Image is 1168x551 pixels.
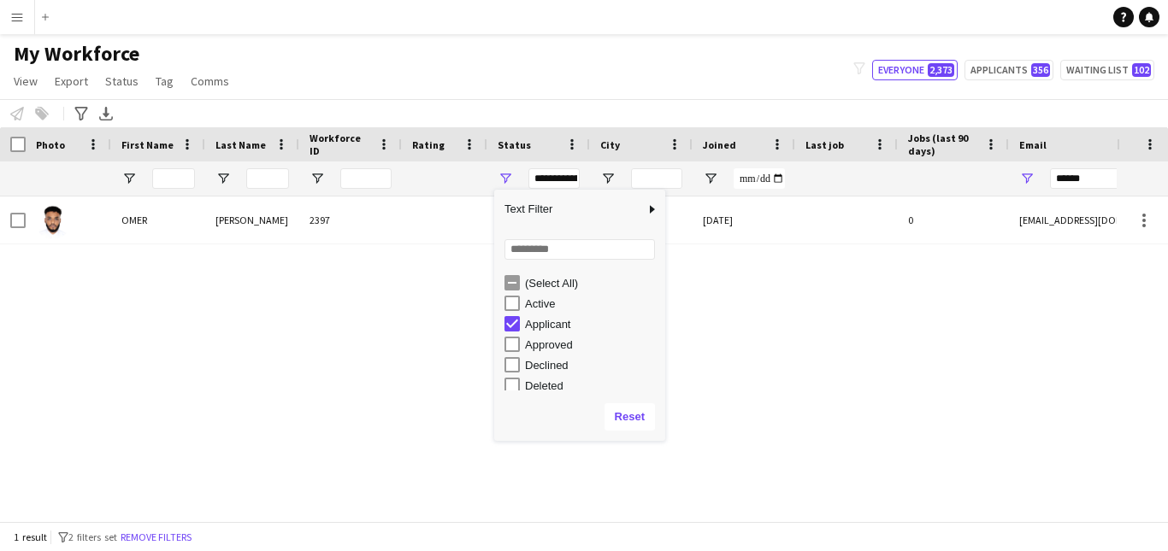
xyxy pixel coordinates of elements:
img: OMER Sami [36,205,70,239]
span: Tag [156,73,174,89]
span: Workforce ID [310,132,371,157]
div: Active [525,297,660,310]
div: 2397 [299,196,402,243]
button: Open Filter Menu [310,171,325,186]
span: My Workforce [14,41,139,67]
button: Open Filter Menu [215,171,231,186]
span: Email [1019,138,1047,151]
button: Remove filters [117,528,195,547]
span: Status [498,138,531,151]
input: Last Name Filter Input [246,168,289,189]
div: 0 [898,196,1009,243]
button: Open Filter Menu [498,171,513,186]
span: 102 [1132,63,1151,77]
span: View [14,73,38,89]
button: Everyone2,373 [872,60,958,80]
span: First Name [121,138,174,151]
div: [DATE] [693,196,795,243]
div: Filter List [494,273,665,498]
div: Deleted [525,379,660,392]
a: Comms [184,70,236,92]
span: Jobs (last 90 days) [908,132,978,157]
button: Open Filter Menu [1019,171,1035,186]
div: Applicant [525,318,660,331]
span: Last job [805,138,844,151]
a: Status [98,70,145,92]
span: 356 [1031,63,1050,77]
a: Export [48,70,95,92]
span: City [600,138,620,151]
span: Status [105,73,139,89]
button: Applicants356 [964,60,1053,80]
input: First Name Filter Input [152,168,195,189]
button: Open Filter Menu [600,171,616,186]
button: Waiting list102 [1060,60,1154,80]
div: Column Filter [494,190,665,441]
app-action-btn: Advanced filters [71,103,91,124]
span: 2 filters set [68,530,117,543]
a: View [7,70,44,92]
span: Joined [703,138,736,151]
div: Approved [525,338,660,351]
input: City Filter Input [631,168,682,189]
span: Last Name [215,138,266,151]
span: Export [55,73,88,89]
span: Text Filter [494,195,645,224]
input: Workforce ID Filter Input [340,168,392,189]
app-action-btn: Export XLSX [96,103,116,124]
div: OMER [111,196,205,243]
span: Rating [412,138,445,151]
input: Joined Filter Input [734,168,785,189]
div: Declined [525,359,660,372]
a: Tag [149,70,180,92]
button: Open Filter Menu [703,171,718,186]
div: [PERSON_NAME] [205,196,299,243]
span: Comms [191,73,229,89]
span: Photo [36,138,65,151]
button: Open Filter Menu [121,171,137,186]
input: Search filter values [504,239,655,260]
div: (Select All) [525,277,660,290]
button: Reset [605,403,655,431]
span: 2,373 [928,63,954,77]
